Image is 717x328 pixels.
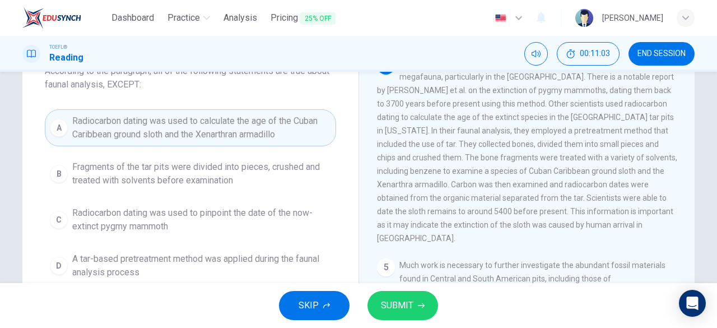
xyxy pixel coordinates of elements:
[49,51,83,64] h1: Reading
[377,258,395,276] div: 5
[524,42,548,66] div: Mute
[111,11,154,25] span: Dashboard
[266,8,340,29] button: Pricing25% OFF
[45,64,336,91] span: According to the paragraph, all of the following statements are true about faunal analysis, EXCEPT:
[628,42,695,66] button: END SESSION
[300,12,336,25] span: 25% OFF
[219,8,262,28] button: Analysis
[679,290,706,317] div: Open Intercom Messenger
[50,165,68,183] div: B
[45,109,336,146] button: ARadiocarbon dating was used to calculate the age of the Cuban Caribbean ground sloth and the Xen...
[107,8,159,29] a: Dashboard
[45,201,336,238] button: CRadiocarbon dating was used to pinpoint the date of the now-extinct pygmy mammoth
[602,11,663,25] div: [PERSON_NAME]
[493,14,508,22] img: en
[637,49,686,58] span: END SESSION
[575,9,593,27] img: Profile picture
[50,211,68,229] div: C
[22,7,81,29] img: EduSynch logo
[72,114,331,141] span: Radiocarbon dating was used to calculate the age of the Cuban Caribbean ground sloth and the Xena...
[50,257,68,275] div: D
[107,8,159,28] button: Dashboard
[299,298,319,313] span: SKIP
[72,206,331,233] span: Radiocarbon dating was used to pinpoint the date of the now-extinct pygmy mammoth
[557,42,620,66] button: 00:11:03
[22,7,107,29] a: EduSynch logo
[50,119,68,137] div: A
[557,42,620,66] div: Hide
[72,252,331,279] span: A tar-based pretreatment method was applied during the faunal analysis process
[163,8,215,28] button: Practice
[377,261,669,324] span: Much work is necessary to further investigate the abundant fossil materials found in Central and ...
[219,8,262,29] a: Analysis
[72,160,331,187] span: Fragments of the tar pits were divided into pieces, crushed and treated with solvents before exam...
[49,43,67,51] span: TOEFL®
[367,291,438,320] button: SUBMIT
[45,247,336,284] button: DA tar-based pretreatment method was applied during the faunal analysis process
[580,49,610,58] span: 00:11:03
[279,291,350,320] button: SKIP
[381,298,413,313] span: SUBMIT
[167,11,200,25] span: Practice
[224,11,257,25] span: Analysis
[271,11,336,25] span: Pricing
[45,155,336,192] button: BFragments of the tar pits were divided into pieces, crushed and treated with solvents before exa...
